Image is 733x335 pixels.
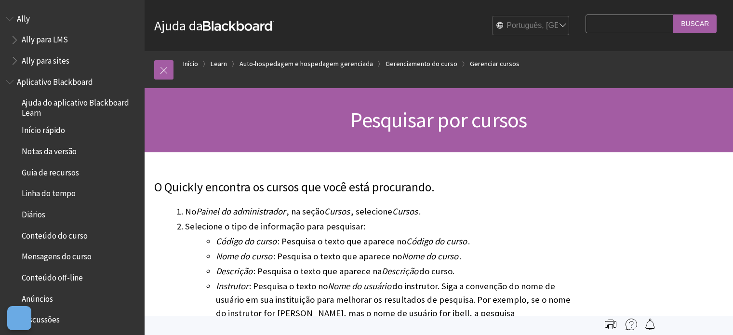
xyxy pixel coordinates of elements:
[216,235,581,248] li: : Pesquisa o texto que aparece no .
[183,58,198,70] a: Início
[22,32,68,45] span: Ally para LMS
[240,58,373,70] a: Auto-hospedagem e hospedagem gerenciada
[216,251,272,262] span: Nome do curso
[328,281,391,292] span: Nome do usuário
[22,291,53,304] span: Anúncios
[350,107,527,133] span: Pesquisar por cursos
[22,249,92,262] span: Mensagens do curso
[644,319,656,330] img: Follow this page
[22,53,69,66] span: Ally para sites
[216,265,581,278] li: : Pesquisa o texto que aparece na do curso.
[626,319,637,330] img: More help
[22,143,77,156] span: Notas da versão
[211,58,227,70] a: Learn
[402,251,458,262] span: Nome do curso
[154,17,274,34] a: Ajuda daBlackboard
[22,269,83,282] span: Conteúdo off-line
[7,306,31,330] button: Abrir preferências
[196,206,285,217] span: Painel do administrador
[470,58,520,70] a: Gerenciar cursos
[22,228,88,241] span: Conteúdo do curso
[324,206,350,217] span: Cursos
[216,236,277,247] span: Código do curso
[203,21,274,31] strong: Blackboard
[22,122,65,135] span: Início rápido
[392,206,418,217] span: Cursos
[382,266,418,277] span: Descrição
[22,186,76,199] span: Linha do tempo
[17,11,30,24] span: Ally
[216,266,253,277] span: Descrição
[22,312,60,325] span: Discussões
[673,14,717,33] input: Buscar
[6,11,139,69] nav: Book outline for Anthology Ally Help
[216,280,581,334] li: : Pesquisa o texto no do instrutor. Siga a convenção do nome de usuário em sua instituição para m...
[493,16,570,36] select: Site Language Selector
[154,179,581,196] p: O Quickly encontra os cursos que você está procurando.
[22,95,138,118] span: Ajuda do aplicativo Blackboard Learn
[22,206,45,219] span: Diários
[185,205,581,218] li: No , na seção , selecione .
[605,319,616,330] img: Print
[17,74,93,87] span: Aplicativo Blackboard
[216,281,248,292] span: Instrutor
[216,250,581,263] li: : Pesquisa o texto que aparece no .
[386,58,457,70] a: Gerenciamento do curso
[22,164,79,177] span: Guia de recursos
[406,236,467,247] span: Código do curso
